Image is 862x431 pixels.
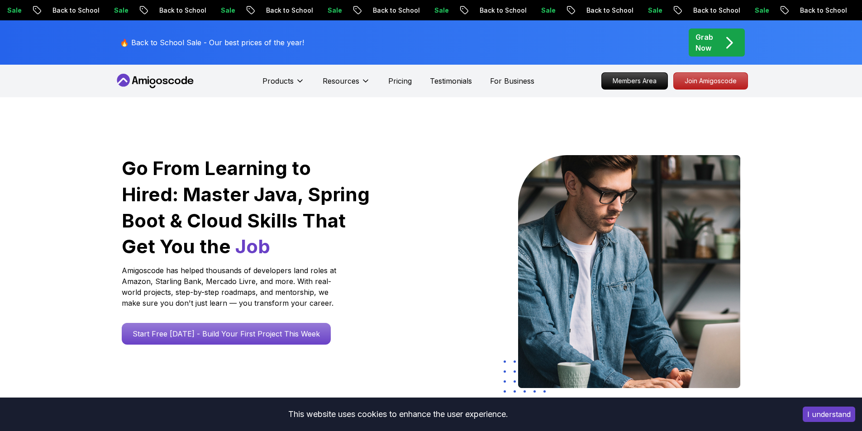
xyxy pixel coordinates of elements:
[262,76,305,94] button: Products
[683,6,745,15] p: Back to School
[104,6,133,15] p: Sale
[388,76,412,86] a: Pricing
[673,72,748,90] a: Join Amigoscode
[601,72,668,90] a: Members Area
[602,73,667,89] p: Members Area
[323,76,359,86] p: Resources
[122,323,331,345] a: Start Free [DATE] - Build Your First Project This Week
[531,6,560,15] p: Sale
[211,6,240,15] p: Sale
[576,6,638,15] p: Back to School
[363,6,424,15] p: Back to School
[120,37,304,48] p: 🔥 Back to School Sale - Our best prices of the year!
[695,32,713,53] p: Grab Now
[803,407,855,422] button: Accept cookies
[149,6,211,15] p: Back to School
[518,155,740,388] img: hero
[262,76,294,86] p: Products
[318,6,347,15] p: Sale
[490,76,534,86] a: For Business
[430,76,472,86] a: Testimonials
[235,235,270,258] span: Job
[745,6,774,15] p: Sale
[256,6,318,15] p: Back to School
[674,73,748,89] p: Join Amigoscode
[7,404,789,424] div: This website uses cookies to enhance the user experience.
[424,6,453,15] p: Sale
[122,155,371,260] h1: Go From Learning to Hired: Master Java, Spring Boot & Cloud Skills That Get You the
[790,6,852,15] p: Back to School
[470,6,531,15] p: Back to School
[638,6,667,15] p: Sale
[122,265,339,308] p: Amigoscode has helped thousands of developers land roles at Amazon, Starling Bank, Mercado Livre,...
[323,76,370,94] button: Resources
[43,6,104,15] p: Back to School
